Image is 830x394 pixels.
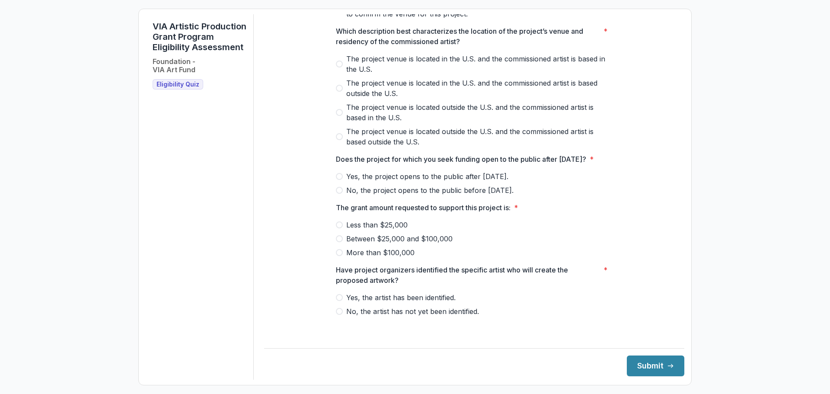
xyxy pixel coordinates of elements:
span: More than $100,000 [346,247,415,258]
span: The project venue is located in the U.S. and the commissioned artist is based outside the U.S. [346,78,613,99]
span: The project venue is located outside the U.S. and the commissioned artist is based outside the U.S. [346,126,613,147]
p: Which description best characterizes the location of the project’s venue and residency of the com... [336,26,600,47]
span: The project venue is located outside the U.S. and the commissioned artist is based in the U.S. [346,102,613,123]
span: No, the project opens to the public before [DATE]. [346,185,514,195]
button: Submit [627,356,684,376]
p: Have project organizers identified the specific artist who will create the proposed artwork? [336,265,600,285]
p: The grant amount requested to support this project is: [336,202,511,213]
span: The project venue is located in the U.S. and the commissioned artist is based in the U.S. [346,54,613,74]
h2: Foundation - VIA Art Fund [153,58,195,74]
span: No, the artist has not yet been identified. [346,306,479,317]
p: Does the project for which you seek funding open to the public after [DATE]? [336,154,586,164]
span: Eligibility Quiz [156,81,199,88]
span: Yes, the artist has been identified. [346,292,456,303]
span: Between $25,000 and $100,000 [346,234,453,244]
span: Yes, the project opens to the public after [DATE]. [346,171,508,182]
h1: VIA Artistic Production Grant Program Eligibility Assessment [153,21,246,52]
span: Less than $25,000 [346,220,408,230]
